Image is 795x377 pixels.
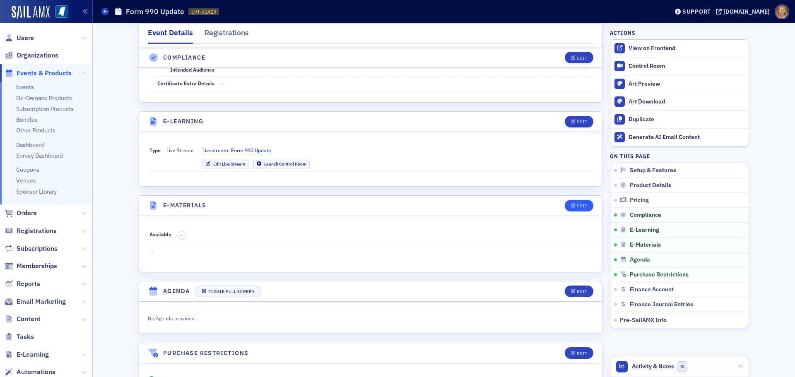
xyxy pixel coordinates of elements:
div: [DOMAIN_NAME] [723,8,770,15]
a: Coupons [16,166,39,173]
button: Edit [565,116,593,127]
div: Generate AI Email Content [629,134,744,141]
div: Edit [577,204,587,208]
img: SailAMX [55,5,68,18]
a: Organizations [5,51,58,60]
div: Edit [577,289,587,294]
div: Edit [577,120,587,124]
h4: Agenda [163,287,190,295]
h4: Compliance [163,53,205,62]
a: E-Learning [5,350,49,359]
div: No Agenda provided. [148,313,426,322]
h4: Purchase Restrictions [163,349,248,358]
span: Certificate Extra Details [157,80,214,86]
img: SailAMX [12,6,50,19]
span: Activity & Notes [632,362,674,371]
span: E-Materials [630,241,661,249]
span: Users [17,34,34,43]
a: Venues [16,177,36,184]
span: EVT-61423 [191,8,216,15]
span: – [180,232,183,238]
span: Subscriptions [17,244,58,253]
h4: On this page [610,152,749,160]
span: E-Learning [17,350,49,359]
span: Setup & Features [630,167,676,174]
a: Registrations [5,226,57,235]
span: Finance Account [630,286,674,293]
button: Edit [565,347,593,359]
a: View Homepage [50,5,68,19]
span: Orders [17,209,37,218]
a: Dashboard [16,141,44,149]
div: Registrations [205,27,249,43]
span: Automations [17,367,55,377]
div: Edit [577,56,587,60]
span: Pricing [630,197,649,204]
a: Events & Products [5,69,72,78]
span: Pre-SailAMX Info [620,316,667,324]
a: On-Demand Products [16,94,72,102]
a: Control Room [610,58,749,75]
span: — [220,80,224,86]
div: Support [682,8,711,15]
a: View on Frontend [610,40,749,57]
span: Intended Audience [170,66,214,73]
button: Edit [565,286,593,297]
a: Orders [5,209,37,218]
a: Reports [5,279,40,288]
span: Product Details [630,182,671,189]
div: Edit [577,351,587,356]
a: Tasks [5,332,34,341]
a: Subscription Products [16,105,74,113]
button: Generate AI Email Content [610,128,749,146]
span: Compliance [630,211,661,219]
span: 0 [677,361,687,372]
span: Agenda [630,256,650,264]
div: Art Preview [629,80,744,88]
a: Events [16,83,34,91]
a: Livestream: Form 990 Update [202,146,310,154]
button: [DOMAIN_NAME] [716,9,773,14]
a: Bundles [16,116,38,123]
a: Email Marketing [5,297,66,306]
div: Toggle Full Screen [208,289,255,294]
span: Available [149,231,171,238]
span: Type [149,147,161,154]
h4: E-Learning [163,117,203,126]
a: Art Download [610,93,749,110]
div: Control Room [629,62,744,70]
button: Edit [565,52,593,64]
span: Profile [775,5,789,19]
span: Email Marketing [17,297,66,306]
a: Survey Dashboard [16,152,63,159]
span: Content [17,315,41,324]
span: Tasks [17,332,34,341]
span: E-Learning [630,226,659,234]
span: Finance Journal Entries [630,301,693,308]
div: View on Frontend [629,45,744,52]
a: Sponsor Library [16,188,57,195]
span: Livestream: Form 990 Update [202,146,271,154]
button: Edit [565,200,593,211]
a: Automations [5,367,55,377]
span: Events & Products [17,69,72,78]
span: Organizations [17,51,58,60]
a: Memberships [5,262,57,271]
span: Live Stream [166,146,194,168]
div: Art Download [629,98,744,106]
a: Subscriptions [5,244,58,253]
a: Edit Live Stream [202,160,248,168]
a: Users [5,34,34,43]
span: — [149,249,592,257]
a: Launch Control Room [253,160,310,168]
a: Other Products [16,127,55,134]
div: Duplicate [629,116,744,123]
h4: E-Materials [163,201,206,210]
button: Duplicate [610,110,749,128]
h4: Actions [610,29,636,36]
div: Event Details [148,27,193,44]
span: Reports [17,279,40,288]
h1: Form 990 Update [126,7,184,17]
span: Purchase Restrictions [630,271,689,279]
